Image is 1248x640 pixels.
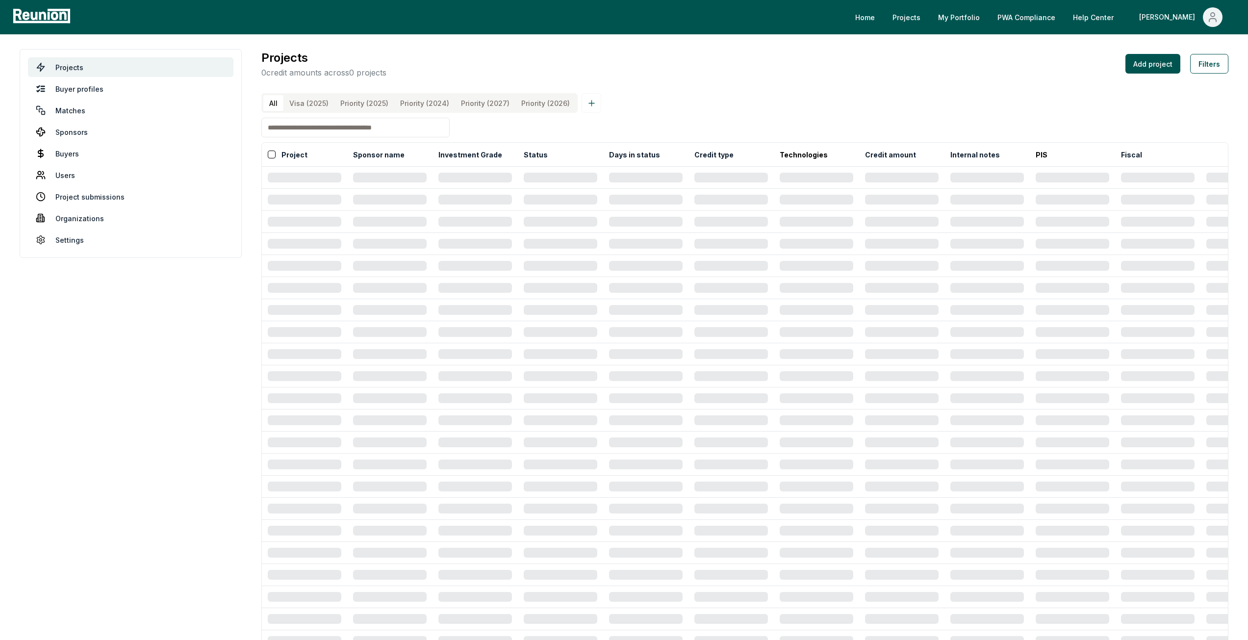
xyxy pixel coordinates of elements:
[280,145,309,164] button: Project
[28,208,233,228] a: Organizations
[1119,145,1161,164] button: Fiscal year
[261,67,386,78] p: 0 credit amounts across 0 projects
[455,95,515,111] button: Priority (2027)
[28,165,233,185] a: Users
[1139,7,1199,27] div: [PERSON_NAME]
[1131,7,1230,27] button: [PERSON_NAME]
[607,145,662,164] button: Days in status
[334,95,394,111] button: Priority (2025)
[28,187,233,206] a: Project submissions
[28,79,233,99] a: Buyer profiles
[990,7,1063,27] a: PWA Compliance
[948,145,1002,164] button: Internal notes
[930,7,988,27] a: My Portfolio
[885,7,928,27] a: Projects
[515,95,576,111] button: Priority (2026)
[1125,54,1180,74] button: Add project
[28,122,233,142] a: Sponsors
[28,101,233,120] a: Matches
[28,230,233,250] a: Settings
[847,7,1238,27] nav: Main
[522,145,550,164] button: Status
[28,57,233,77] a: Projects
[283,95,334,111] button: Visa (2025)
[351,145,407,164] button: Sponsor name
[261,49,386,67] h3: Projects
[1065,7,1121,27] a: Help Center
[28,144,233,163] a: Buyers
[436,145,504,164] button: Investment Grade
[1190,54,1228,74] button: Filters
[847,7,883,27] a: Home
[692,145,736,164] button: Credit type
[263,95,283,111] button: All
[863,145,918,164] button: Credit amount
[394,95,455,111] button: Priority (2024)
